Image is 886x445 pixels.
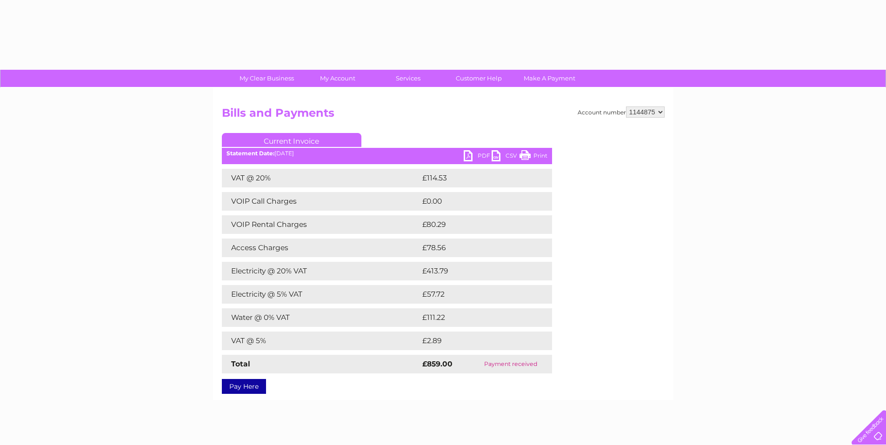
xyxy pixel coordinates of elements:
[578,106,665,118] div: Account number
[226,150,274,157] b: Statement Date:
[222,192,420,211] td: VOIP Call Charges
[222,308,420,327] td: Water @ 0% VAT
[222,332,420,350] td: VAT @ 5%
[420,192,531,211] td: £0.00
[420,239,533,257] td: £78.56
[228,70,305,87] a: My Clear Business
[222,239,420,257] td: Access Charges
[420,332,531,350] td: £2.89
[222,215,420,234] td: VOIP Rental Charges
[222,150,552,157] div: [DATE]
[420,262,535,280] td: £413.79
[370,70,446,87] a: Services
[420,169,534,187] td: £114.53
[440,70,517,87] a: Customer Help
[222,379,266,394] a: Pay Here
[511,70,588,87] a: Make A Payment
[222,285,420,304] td: Electricity @ 5% VAT
[464,150,492,164] a: PDF
[231,359,250,368] strong: Total
[420,285,533,304] td: £57.72
[222,106,665,124] h2: Bills and Payments
[222,169,420,187] td: VAT @ 20%
[492,150,520,164] a: CSV
[299,70,376,87] a: My Account
[420,308,533,327] td: £111.22
[470,355,552,373] td: Payment received
[520,150,547,164] a: Print
[422,359,453,368] strong: £859.00
[222,262,420,280] td: Electricity @ 20% VAT
[420,215,533,234] td: £80.29
[222,133,361,147] a: Current Invoice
